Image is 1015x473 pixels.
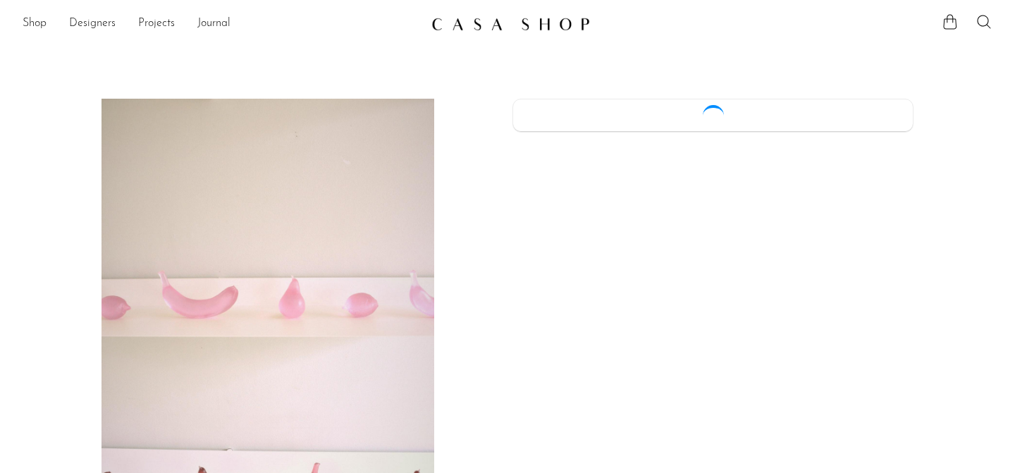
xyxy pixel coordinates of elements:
a: Designers [69,15,116,33]
a: Shop [23,15,47,33]
a: Projects [138,15,175,33]
a: Journal [197,15,230,33]
nav: Desktop navigation [23,12,420,36]
ul: NEW HEADER MENU [23,12,420,36]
